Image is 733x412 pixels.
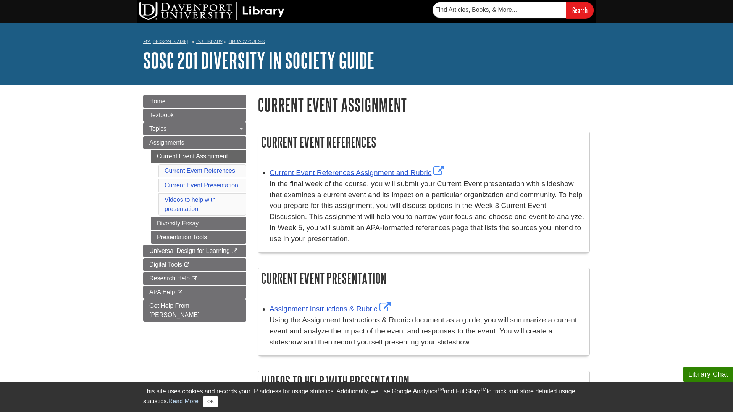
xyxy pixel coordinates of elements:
span: APA Help [149,289,175,295]
h2: Videos to help with presentation [258,371,589,391]
span: Research Help [149,275,190,282]
a: Home [143,95,246,108]
i: This link opens in a new window [191,276,198,281]
div: This site uses cookies and records your IP address for usage statistics. Additionally, we use Goo... [143,387,590,407]
a: Topics [143,122,246,135]
button: Library Chat [683,367,733,382]
h2: Current Event Presentation [258,268,589,288]
span: Assignments [149,139,184,146]
a: Get Help From [PERSON_NAME] [143,299,246,322]
a: APA Help [143,286,246,299]
span: Digital Tools [149,261,182,268]
span: Textbook [149,112,174,118]
i: This link opens in a new window [231,249,238,254]
i: This link opens in a new window [184,262,190,267]
a: Digital Tools [143,258,246,271]
span: Universal Design for Learning [149,248,230,254]
a: Textbook [143,109,246,122]
div: Using the Assignment Instructions & Rubric document as a guide, you will summarize a current even... [270,315,586,348]
span: Topics [149,126,166,132]
a: DU Library [196,39,223,44]
span: Get Help From [PERSON_NAME] [149,303,200,318]
div: Guide Page Menu [143,95,246,322]
a: Current Event Presentation [165,182,238,188]
input: Search [566,2,594,18]
a: Current Event References [165,167,235,174]
form: Searches DU Library's articles, books, and more [433,2,594,18]
i: This link opens in a new window [177,290,183,295]
sup: TM [437,387,444,392]
a: Link opens in new window [270,305,392,313]
a: Read More [168,398,199,404]
a: Diversity Essay [151,217,246,230]
sup: TM [480,387,486,392]
a: Current Event Assignment [151,150,246,163]
h2: Current Event References [258,132,589,152]
a: Presentation Tools [151,231,246,244]
a: My [PERSON_NAME] [143,39,188,45]
button: Close [203,396,218,407]
a: Library Guides [229,39,265,44]
a: Videos to help with presentation [165,196,216,212]
input: Find Articles, Books, & More... [433,2,566,18]
a: Research Help [143,272,246,285]
img: DU Library [139,2,284,20]
a: SOSC 201 Diversity in Society Guide [143,48,375,72]
h1: Current Event Assignment [258,95,590,114]
a: Link opens in new window [270,169,446,177]
span: Home [149,98,166,105]
a: Universal Design for Learning [143,245,246,257]
nav: breadcrumb [143,37,590,49]
a: Assignments [143,136,246,149]
div: In the final week of the course, you will submit your Current Event presentation with slideshow t... [270,179,586,245]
